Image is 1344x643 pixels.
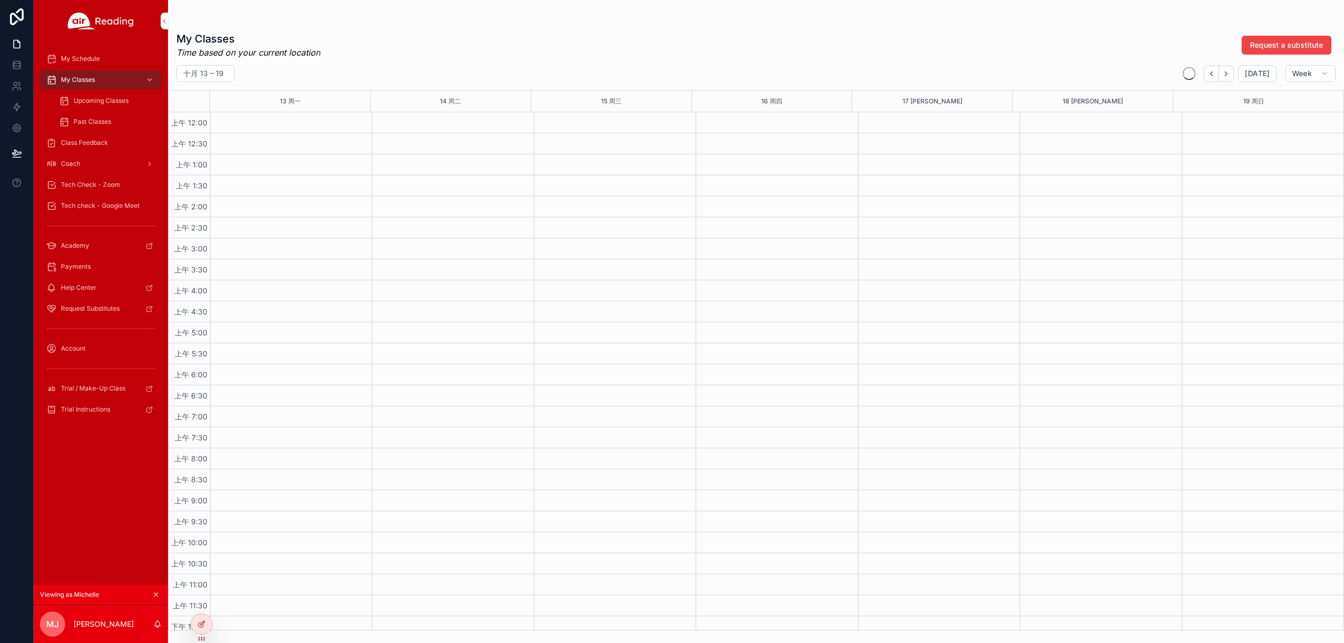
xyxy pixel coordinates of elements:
a: Academy [40,236,162,255]
span: 上午 9:00 [172,496,210,505]
button: [DATE] [1238,65,1276,82]
span: 上午 6:30 [172,391,210,400]
button: 17 [PERSON_NAME] [902,91,962,112]
span: 上午 8:00 [172,454,210,463]
span: 上午 11:30 [170,601,210,610]
span: My Schedule [61,55,100,63]
button: 14 周二 [440,91,461,112]
a: My Classes [40,70,162,89]
span: Request a substitute [1250,40,1323,50]
a: Request Substitutes [40,299,162,318]
span: 下午 12:00 [169,622,210,631]
span: Upcoming Classes [73,97,129,105]
button: Next [1219,66,1234,82]
span: 上午 7:30 [172,433,210,442]
span: 上午 3:00 [172,244,210,253]
a: Upcoming Classes [52,91,162,110]
span: Class Feedback [61,139,108,147]
span: 上午 10:00 [169,538,210,547]
span: 上午 9:30 [172,517,210,526]
span: 上午 4:30 [172,307,210,316]
a: My Schedule [40,49,162,68]
span: MJ [46,618,59,630]
a: Tech check - Google Meet [40,196,162,215]
a: Payments [40,257,162,276]
span: 上午 5:00 [172,328,210,337]
span: Trial Instructions [61,405,110,414]
em: Time based on your current location [176,46,320,59]
span: 上午 10:30 [169,559,210,568]
span: Account [61,344,86,353]
span: 上午 4:00 [172,286,210,295]
span: 上午 7:00 [172,412,210,421]
span: Help Center [61,283,97,292]
span: 上午 1:00 [173,160,210,169]
span: Past Classes [73,118,111,126]
p: [PERSON_NAME] [73,619,134,629]
span: Tech Check - Zoom [61,181,120,189]
a: Class Feedback [40,133,162,152]
h1: My Classes [176,31,320,46]
a: Trial Instructions [40,400,162,419]
span: [DATE] [1245,69,1269,78]
span: 上午 6:00 [172,370,210,379]
span: 上午 2:00 [172,202,210,211]
a: Tech Check - Zoom [40,175,162,194]
span: Coach [61,160,80,168]
button: Request a substitute [1242,36,1331,55]
img: App logo [68,13,134,29]
span: Academy [61,241,89,250]
button: Week [1285,65,1336,82]
span: Payments [61,262,91,271]
h2: 十月 13 – 19 [183,68,224,79]
button: 15 周三 [601,91,622,112]
div: scrollable content [34,42,168,433]
a: Help Center [40,278,162,297]
button: 18 [PERSON_NAME] [1063,91,1123,112]
button: 16 周四 [761,91,782,112]
span: 上午 2:30 [172,223,210,232]
span: Trial / Make-Up Class [61,384,125,393]
button: 19 周日 [1243,91,1264,112]
span: 上午 8:30 [172,475,210,484]
span: 上午 11:00 [170,580,210,589]
a: Account [40,339,162,358]
span: 上午 12:30 [169,139,210,148]
a: Trial / Make-Up Class [40,379,162,398]
a: Coach [40,154,162,173]
span: Week [1292,69,1312,78]
span: Request Substitutes [61,304,120,313]
span: My Classes [61,76,95,84]
a: Past Classes [52,112,162,131]
span: 上午 5:30 [172,349,210,358]
span: 上午 12:00 [169,118,210,127]
button: Back [1204,66,1219,82]
button: 13 周一 [280,91,301,112]
span: Tech check - Google Meet [61,202,140,210]
span: Viewing as Michelle [40,591,99,599]
span: 上午 3:30 [172,265,210,274]
span: 上午 1:30 [173,181,210,190]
